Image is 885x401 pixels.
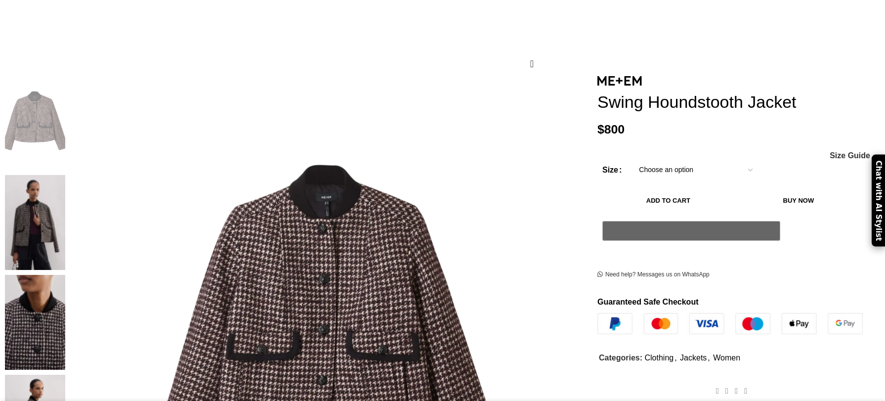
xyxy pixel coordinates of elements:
[597,122,604,135] span: $
[597,313,863,334] img: guaranteed-safe-checkout-bordered.j
[674,352,676,364] span: ,
[602,221,780,241] button: Pay with GPay
[741,384,751,399] a: WhatsApp social link
[739,190,858,211] button: Buy now
[713,384,722,399] a: Facebook social link
[597,122,625,135] bdi: 800
[602,164,622,177] label: Size
[599,354,642,362] span: Categories:
[722,384,731,399] a: X social link
[713,354,740,362] a: Women
[829,152,870,160] a: Size Guide
[644,354,674,362] a: Clothing
[600,246,782,247] iframe: Secure payment input frame
[680,354,707,362] a: Jackets
[5,175,65,270] img: Me and Em dresses
[597,92,878,112] h1: Swing Houndstooth Jacket
[5,275,65,370] img: Me and Em collection
[708,352,710,364] span: ,
[602,190,734,211] button: Add to cart
[731,384,741,399] a: Pinterest social link
[5,75,65,170] img: Swing Houndstooth Jacket
[597,298,699,306] strong: Guaranteed Safe Checkout
[597,270,710,278] a: Need help? Messages us on WhatsApp
[597,76,642,86] img: Me and Em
